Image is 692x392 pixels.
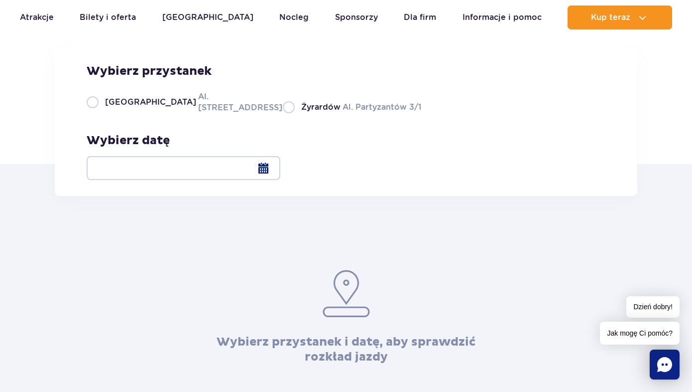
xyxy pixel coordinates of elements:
[20,5,54,29] a: Atrakcje
[193,335,499,365] h3: Wybierz przystanek i datę, aby sprawdzić rozkład jazdy
[462,5,542,29] a: Informacje i pomoc
[283,101,421,113] label: Al. Partyzantów 3/1
[600,322,680,345] span: Jak mogę Ci pomóc?
[568,5,672,29] button: Kup teraz
[87,133,280,148] h3: Wybierz datę
[301,102,341,113] span: Żyrardów
[626,296,680,318] span: Dzień dobry!
[591,13,630,22] span: Kup teraz
[87,91,271,113] label: Al. [STREET_ADDRESS]
[105,97,196,108] span: [GEOGRAPHIC_DATA]
[87,64,421,79] h3: Wybierz przystanek
[321,269,371,319] img: pin.953eee3c.svg
[162,5,253,29] a: [GEOGRAPHIC_DATA]
[335,5,378,29] a: Sponsorzy
[404,5,436,29] a: Dla firm
[650,350,680,380] div: Chat
[80,5,136,29] a: Bilety i oferta
[279,5,309,29] a: Nocleg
